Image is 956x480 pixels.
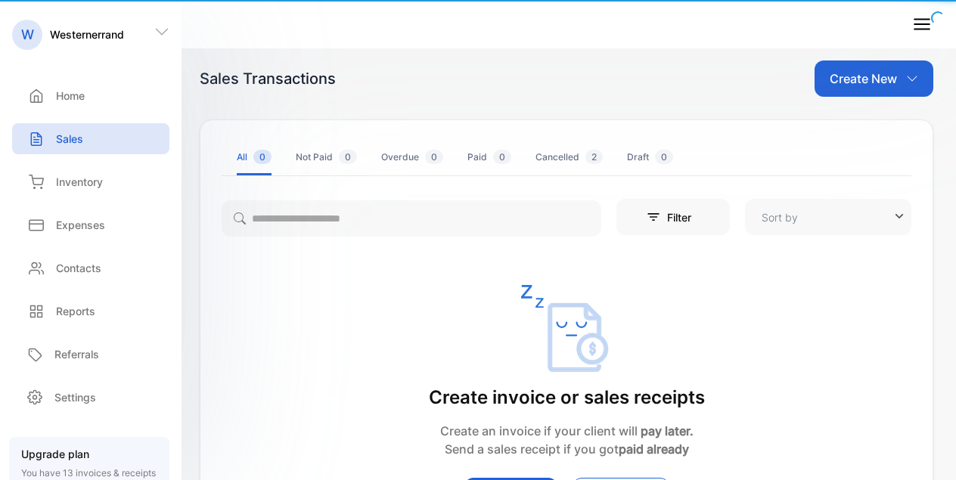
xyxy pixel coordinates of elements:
[381,150,443,164] div: Overdue
[56,217,105,233] p: Expenses
[641,423,694,438] strong: pay later.
[21,446,157,462] p: Upgrade plan
[56,260,101,276] p: Contacts
[56,303,95,319] p: Reports
[521,285,612,372] img: empty state
[56,88,85,104] p: Home
[429,422,705,440] p: Create an invoice if your client will
[296,150,357,164] div: Not Paid
[429,384,705,411] p: Create invoice or sales receipts
[493,150,511,164] span: 0
[54,346,99,362] p: Referrals
[762,209,798,225] p: Sort by
[56,174,103,190] p: Inventory
[253,150,272,164] span: 0
[535,150,603,164] div: Cancelled
[56,131,83,147] p: Sales
[619,441,689,457] strong: paid already
[585,150,603,164] span: 2
[200,67,336,90] div: Sales Transactions
[21,25,34,45] p: W
[627,150,673,164] div: Draft
[237,150,272,164] div: All
[339,150,357,164] span: 0
[12,6,57,51] button: Open LiveChat chat widget
[425,150,443,164] span: 0
[429,440,705,458] p: Send a sales receipt if you got
[50,26,124,42] p: Westernerrand
[745,199,911,235] button: Sort by
[54,389,96,405] p: Settings
[467,150,511,164] div: Paid
[655,150,673,164] span: 0
[815,60,933,97] button: Create New
[830,70,897,88] p: Create New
